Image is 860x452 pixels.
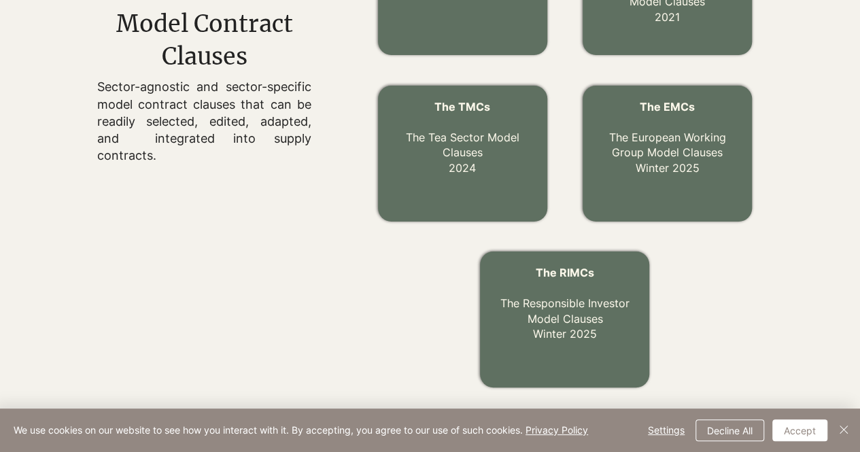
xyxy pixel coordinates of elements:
[640,100,695,114] span: The EMCs
[772,419,827,441] button: Accept
[836,419,852,441] button: Close
[609,100,726,175] a: The EMCs The European Working Group Model ClausesWinter 2025
[14,424,588,436] span: We use cookies on our website to see how you interact with it. By accepting, you agree to our use...
[97,78,311,164] p: Sector-agnostic and sector-specific model contract clauses that can be readily selected, edited, ...
[434,100,490,114] span: The TMCs
[695,419,764,441] button: Decline All
[526,424,588,436] a: Privacy Policy
[836,421,852,438] img: Close
[406,100,519,175] a: The TMCs The Tea Sector Model Clauses2024
[500,266,630,341] a: The RIMCs The Responsible Investor Model ClausesWinter 2025
[536,266,594,279] span: The RIMCs
[648,420,685,440] span: Settings
[116,10,292,71] span: Model Contract Clauses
